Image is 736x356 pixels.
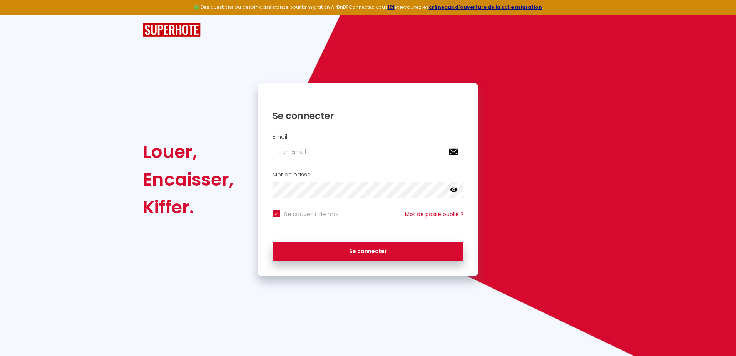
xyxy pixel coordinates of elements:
[405,210,463,218] a: Mot de passe oublié ?
[273,171,463,178] h2: Mot de passe
[143,193,234,221] div: Kiffer.
[273,242,463,261] button: Se connecter
[273,144,463,160] input: Ton Email
[143,138,234,166] div: Louer,
[143,23,201,37] img: SuperHote logo
[143,166,234,193] div: Encaisser,
[388,4,395,10] a: ICI
[273,134,463,140] h2: Email
[273,110,463,122] h1: Se connecter
[429,4,542,10] a: créneaux d'ouverture de la salle migration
